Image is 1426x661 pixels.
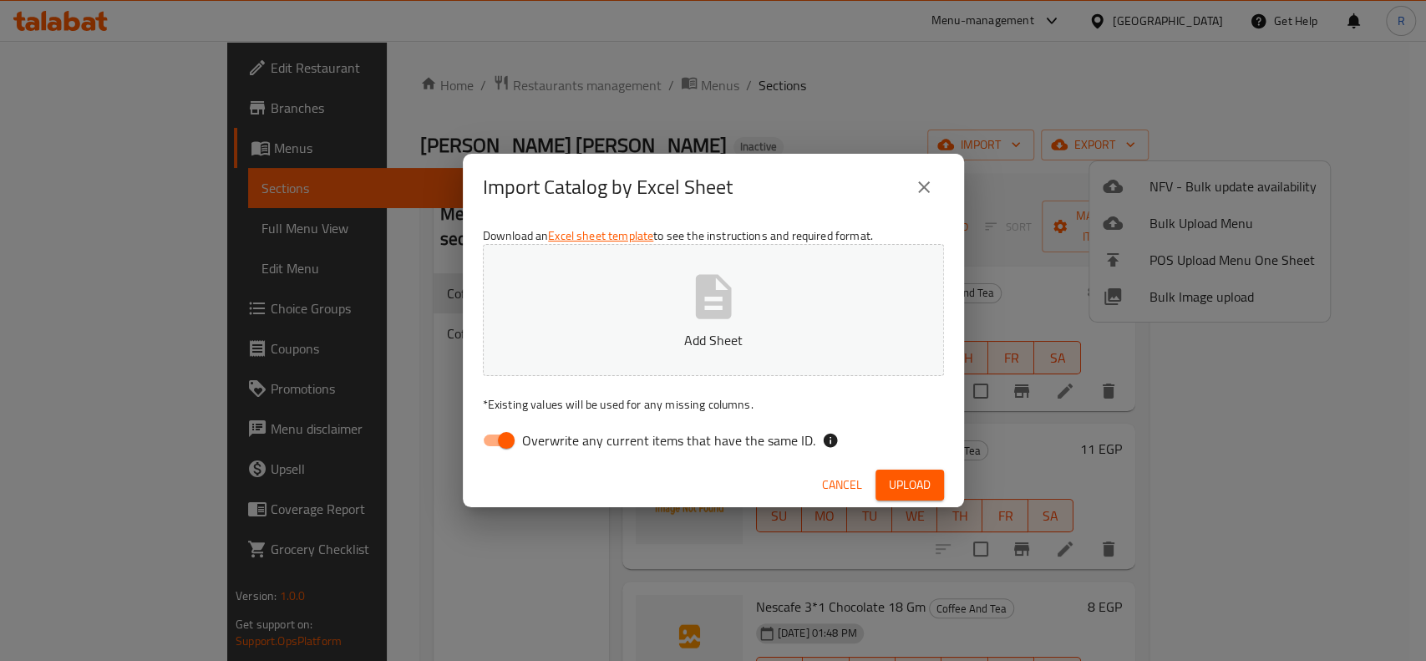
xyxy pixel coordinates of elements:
span: Overwrite any current items that have the same ID. [522,430,815,450]
a: Excel sheet template [548,225,653,247]
span: Cancel [822,475,862,496]
p: Add Sheet [509,330,918,350]
button: Cancel [815,470,869,501]
h2: Import Catalog by Excel Sheet [483,174,733,201]
button: Upload [875,470,944,501]
svg: If the overwrite option isn't selected, then the items that match an existing ID will be ignored ... [822,432,839,449]
span: Upload [889,475,931,496]
div: Download an to see the instructions and required format. [463,221,964,463]
button: close [904,167,944,207]
button: Add Sheet [483,244,944,376]
p: Existing values will be used for any missing columns. [483,396,944,413]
